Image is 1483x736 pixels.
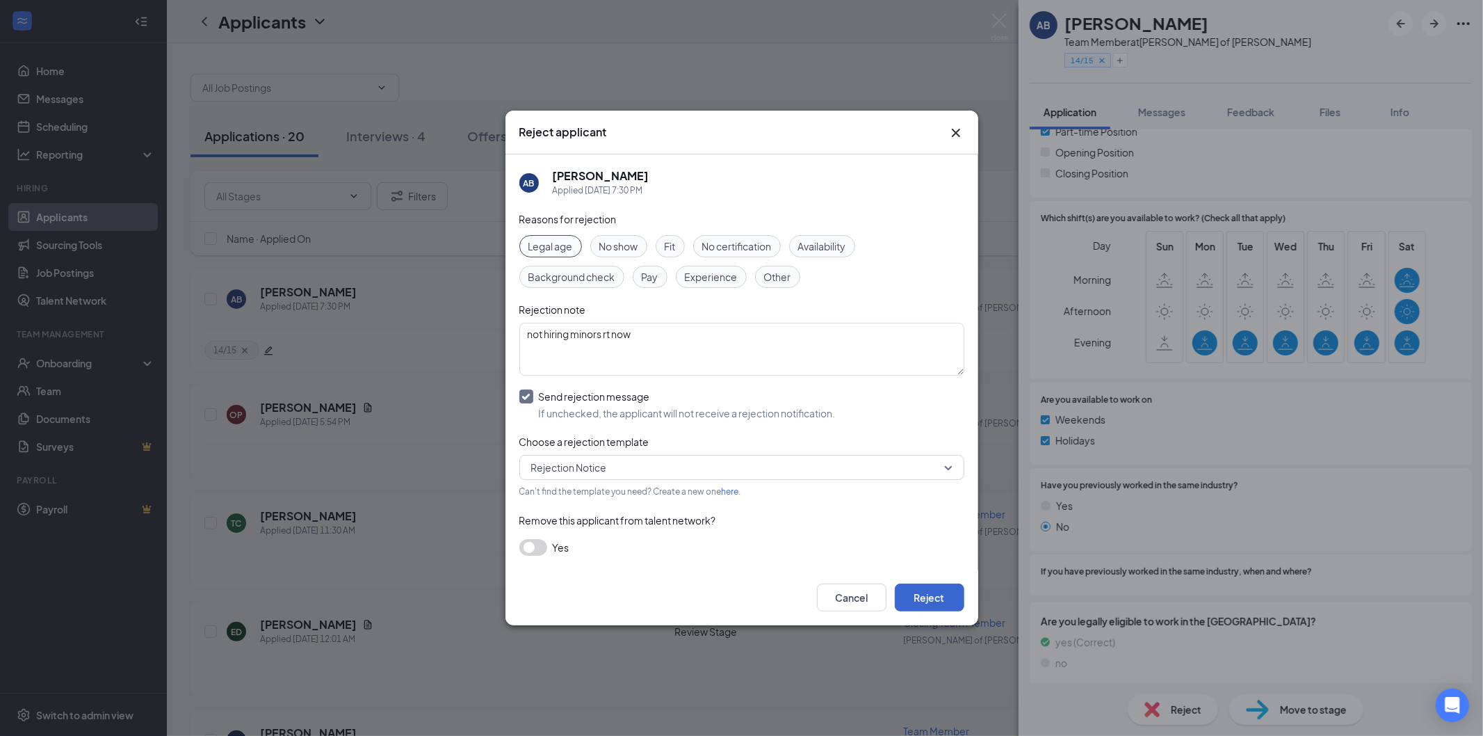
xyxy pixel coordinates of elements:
[528,239,573,254] span: Legal age
[642,269,658,285] span: Pay
[817,584,886,611] button: Cancel
[764,269,791,285] span: Other
[702,239,772,254] span: No certification
[519,213,617,225] span: Reasons for rejection
[519,486,741,497] span: Can't find the template you need? Create a new one .
[948,125,964,141] button: Close
[519,303,586,316] span: Rejection note
[722,486,739,497] a: here
[531,457,607,478] span: Rejection Notice
[798,239,846,254] span: Availability
[685,269,738,285] span: Experience
[599,239,638,254] span: No show
[528,269,615,285] span: Background check
[1436,689,1469,722] div: Open Intercom Messenger
[519,514,716,527] span: Remove this applicant from talent network?
[948,125,964,141] svg: Cross
[895,584,964,611] button: Reject
[553,184,649,198] div: Applied [DATE] 7:30 PM
[519,323,964,376] textarea: not hiring minors rt now
[553,168,649,184] h5: [PERSON_NAME]
[519,125,607,140] h3: Reject applicant
[519,435,649,448] span: Choose a rejection template
[553,539,569,556] span: Yes
[665,239,676,254] span: Fit
[524,177,535,189] div: AB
